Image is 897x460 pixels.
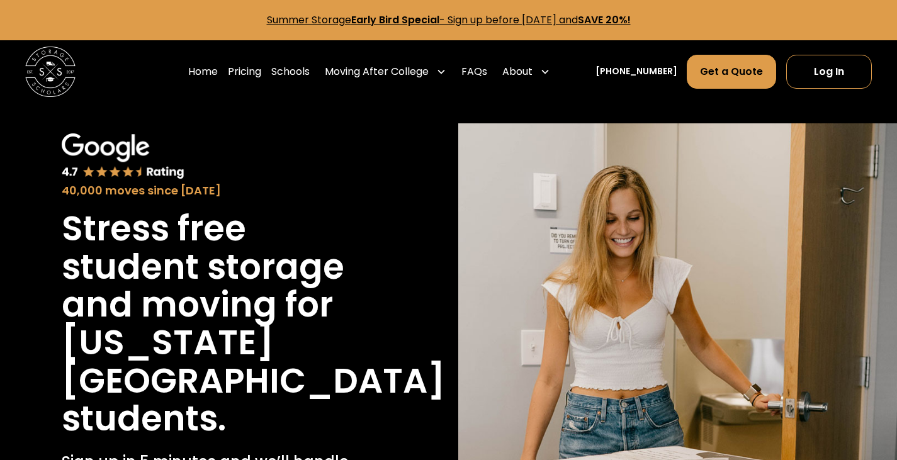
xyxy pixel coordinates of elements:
strong: SAVE 20%! [578,13,631,27]
a: home [25,47,76,97]
a: Summer StorageEarly Bird Special- Sign up before [DATE] andSAVE 20%! [267,13,631,27]
div: Moving After College [320,54,451,89]
a: Home [188,54,218,89]
strong: Early Bird Special [351,13,439,27]
h1: students. [62,400,226,437]
h1: [US_STATE][GEOGRAPHIC_DATA] [62,323,445,400]
div: About [502,64,533,79]
a: FAQs [461,54,487,89]
a: Get a Quote [687,55,776,89]
a: Schools [271,54,310,89]
img: Storage Scholars main logo [25,47,76,97]
div: About [497,54,555,89]
h1: Stress free student storage and moving for [62,210,378,323]
a: Pricing [228,54,261,89]
div: Moving After College [325,64,429,79]
img: Google 4.7 star rating [62,133,185,181]
a: Log In [786,55,872,89]
a: [PHONE_NUMBER] [595,65,677,78]
div: 40,000 moves since [DATE] [62,182,378,199]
